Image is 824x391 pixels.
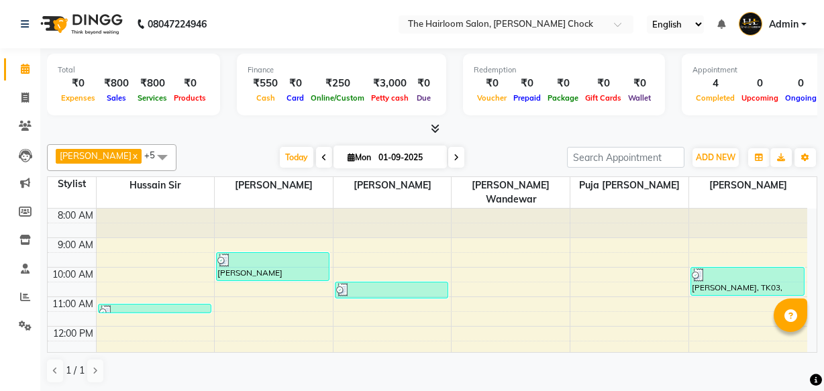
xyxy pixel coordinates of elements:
span: Prepaid [510,93,544,103]
span: Gift Cards [582,93,625,103]
div: 9:00 AM [55,238,96,252]
div: Stylist [48,177,96,191]
div: 8:00 AM [55,209,96,223]
span: [PERSON_NAME] [689,177,807,194]
span: Products [170,93,209,103]
div: ₹3,000 [368,76,412,91]
span: Today [280,147,313,168]
div: [PERSON_NAME], TK03, 10:00 AM-11:00 AM, Hair Service Men - Haircut [691,268,804,295]
span: Ongoing [782,93,820,103]
span: Admin [769,17,799,32]
div: ₹0 [474,76,510,91]
span: Upcoming [738,93,782,103]
span: Online/Custom [307,93,368,103]
div: 11:00 AM [50,297,96,311]
span: Card [283,93,307,103]
span: Expenses [58,93,99,103]
div: Total [58,64,209,76]
div: ₹0 [625,76,654,91]
div: [PERSON_NAME], TK02, 11:15 AM-11:30 AM, Assistant Service [99,304,211,313]
div: 12:00 PM [50,327,96,341]
div: ₹550 [248,76,283,91]
span: Services [134,93,170,103]
span: Voucher [474,93,510,103]
span: [PERSON_NAME] [60,150,132,161]
div: Finance [248,64,435,76]
span: Cash [253,93,278,103]
div: ₹800 [134,76,170,91]
span: [PERSON_NAME] [215,177,333,194]
span: Completed [692,93,738,103]
div: ₹0 [283,76,307,91]
span: Hussain sir [97,177,215,194]
div: ₹250 [307,76,368,91]
span: +5 [144,150,165,160]
button: ADD NEW [692,148,739,167]
span: Due [413,93,434,103]
input: 2025-09-01 [374,148,442,168]
span: Mon [344,152,374,162]
span: 1 / 1 [66,364,85,378]
b: 08047224946 [148,5,207,43]
div: Redemption [474,64,654,76]
div: 0 [782,76,820,91]
div: ₹0 [412,76,435,91]
div: 0 [738,76,782,91]
span: ADD NEW [696,152,735,162]
div: ₹0 [170,76,209,91]
a: x [132,150,138,161]
div: 10:00 AM [50,268,96,282]
div: ₹800 [99,76,134,91]
div: ₹0 [58,76,99,91]
div: ₹0 [544,76,582,91]
div: 4 [692,76,738,91]
span: Wallet [625,93,654,103]
span: [PERSON_NAME] wandewar [452,177,570,208]
div: ₹0 [582,76,625,91]
span: [PERSON_NAME] [333,177,452,194]
span: Package [544,93,582,103]
span: Sales [103,93,130,103]
img: logo [34,5,126,43]
div: [PERSON_NAME], TK02, 10:30 AM-11:05 AM, kids hair cut [336,282,448,298]
div: [PERSON_NAME] [PERSON_NAME], TK01, 09:30 AM-10:30 AM, Hair Service Men - Haircut [217,253,329,280]
div: ₹0 [510,76,544,91]
input: Search Appointment [567,147,684,168]
img: Admin [739,12,762,36]
span: puja [PERSON_NAME] [570,177,688,194]
iframe: chat widget [768,337,811,378]
span: Petty cash [368,93,412,103]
